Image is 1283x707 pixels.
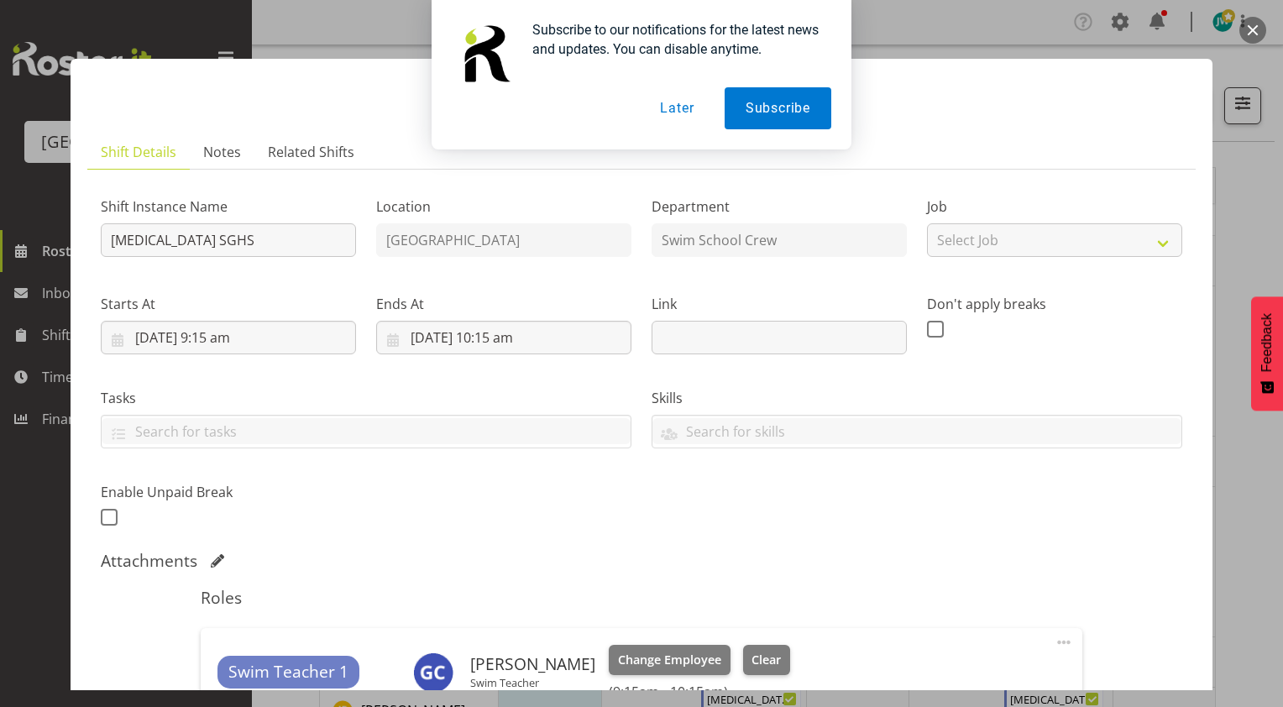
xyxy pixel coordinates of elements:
input: Search for tasks [102,418,631,444]
img: gus-chay11503.jpg [413,652,453,693]
label: Don't apply breaks [927,294,1182,314]
label: Shift Instance Name [101,196,356,217]
label: Tasks [101,388,631,408]
span: Clear [751,651,781,669]
span: Swim Teacher 1 [228,660,348,684]
span: Related Shifts [268,142,354,162]
label: Skills [652,388,1182,408]
label: Department [652,196,907,217]
span: Feedback [1259,313,1275,372]
input: Click to select... [101,321,356,354]
h6: (9:15am - 10:15am) [609,683,790,700]
div: Subscribe to our notifications for the latest news and updates. You can disable anytime. [519,20,831,59]
h6: [PERSON_NAME] [470,655,595,673]
span: Shift Details [101,142,176,162]
button: Subscribe [725,87,831,129]
img: notification icon [452,20,519,87]
input: Shift Instance Name [101,223,356,257]
input: Search for skills [652,418,1181,444]
span: Change Employee [618,651,721,669]
label: Job [927,196,1182,217]
button: Clear [743,645,791,675]
label: Link [652,294,907,314]
span: Notes [203,142,241,162]
button: Change Employee [609,645,731,675]
label: Location [376,196,631,217]
label: Starts At [101,294,356,314]
p: Swim Teacher [470,676,595,689]
h5: Attachments [101,551,197,571]
input: Click to select... [376,321,631,354]
label: Ends At [376,294,631,314]
button: Feedback - Show survey [1251,296,1283,411]
label: Enable Unpaid Break [101,482,356,502]
button: Later [639,87,715,129]
h5: Roles [201,588,1081,608]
